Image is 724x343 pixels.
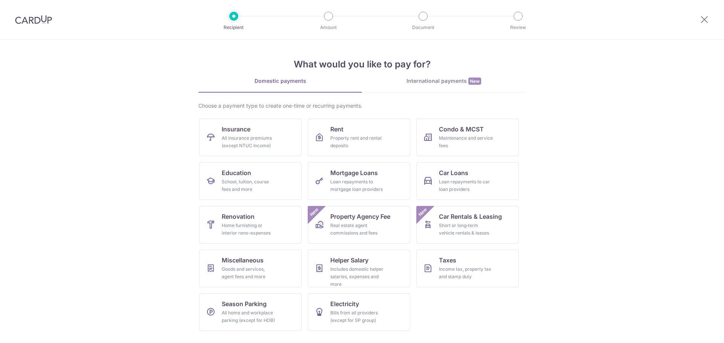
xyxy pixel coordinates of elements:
[439,256,456,265] span: Taxes
[199,206,302,244] a: RenovationHome furnishing or interior reno-expenses
[206,24,262,31] p: Recipient
[439,168,468,177] span: Car Loans
[222,178,276,193] div: School, tuition, course fees and more
[676,320,716,339] iframe: Opens a widget where you can find more information
[308,250,410,287] a: Helper SalaryIncludes domestic helper salaries, expenses and more
[222,256,264,265] span: Miscellaneous
[439,125,484,134] span: Condo & MCST
[439,265,493,280] div: Income tax, property tax and stamp duty
[330,168,378,177] span: Mortgage Loans
[301,24,356,31] p: Amount
[490,24,546,31] p: Review
[416,119,519,156] a: Condo & MCSTMaintenance and service fees
[222,299,267,308] span: Season Parking
[222,222,276,237] div: Home furnishing or interior reno-expenses
[222,309,276,324] div: All home and workplace parking (except for HDB)
[416,162,519,200] a: Car LoansLoan repayments to car loan providers
[330,178,385,193] div: Loan repayments to mortgage loan providers
[362,77,526,85] div: International payments
[222,212,255,221] span: Renovation
[439,212,502,221] span: Car Rentals & Leasing
[198,58,526,71] h4: What would you like to pay for?
[308,119,410,156] a: RentProperty rent and rental deposits
[468,78,481,85] span: New
[330,134,385,149] div: Property rent and rental deposits
[308,162,410,200] a: Mortgage LoansLoan repayments to mortgage loan providers
[330,256,368,265] span: Helper Salary
[439,222,493,237] div: Short or long‑term vehicle rentals & leases
[330,222,385,237] div: Real estate agent commissions and fees
[199,119,302,156] a: InsuranceAll insurance premiums (except NTUC Income)
[15,15,52,24] img: CardUp
[439,178,493,193] div: Loan repayments to car loan providers
[439,134,493,149] div: Maintenance and service fees
[416,250,519,287] a: TaxesIncome tax, property tax and stamp duty
[308,206,321,218] span: New
[395,24,451,31] p: Document
[199,250,302,287] a: MiscellaneousGoods and services, agent fees and more
[330,299,359,308] span: Electricity
[308,206,410,244] a: Property Agency FeeReal estate agent commissions and feesNew
[199,293,302,331] a: Season ParkingAll home and workplace parking (except for HDB)
[308,293,410,331] a: ElectricityBills from all providers (except for SP group)
[222,134,276,149] div: All insurance premiums (except NTUC Income)
[417,206,429,218] span: New
[222,125,250,134] span: Insurance
[330,125,344,134] span: Rent
[198,102,526,110] div: Choose a payment type to create one-time or recurring payments.
[330,265,385,288] div: Includes domestic helper salaries, expenses and more
[416,206,519,244] a: Car Rentals & LeasingShort or long‑term vehicle rentals & leasesNew
[199,162,302,200] a: EducationSchool, tuition, course fees and more
[330,309,385,324] div: Bills from all providers (except for SP group)
[222,168,251,177] span: Education
[330,212,390,221] span: Property Agency Fee
[198,77,362,85] div: Domestic payments
[222,265,276,280] div: Goods and services, agent fees and more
